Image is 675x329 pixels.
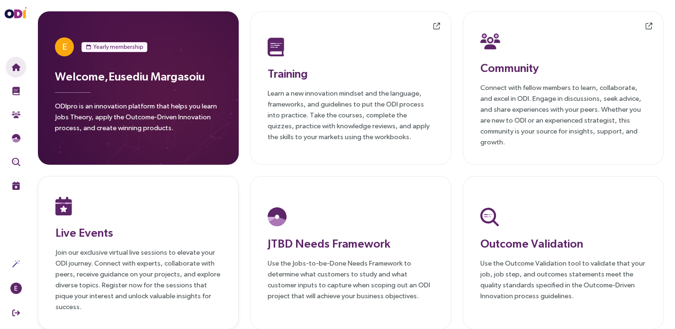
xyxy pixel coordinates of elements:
[268,88,433,142] p: Learn a new innovation mindset and the language, frameworks, and guidelines to put the ODI proces...
[268,258,433,301] p: Use the Jobs-to-be-Done Needs Framework to determine what customers to study and what customer in...
[268,65,433,82] h3: Training
[55,247,221,312] p: Join our exclusive virtual live sessions to elevate your ODI journey. Connect with experts, colla...
[12,259,20,268] img: Actions
[480,258,646,301] p: Use the Outcome Validation tool to validate that your job, job step, and outcomes statements meet...
[6,253,26,274] button: Actions
[6,57,26,78] button: Home
[12,87,20,95] img: Training
[268,207,287,226] img: JTBD Needs Platform
[12,181,20,190] img: Live Events
[55,224,221,241] h3: Live Events
[6,128,26,149] button: Needs Framework
[93,42,143,52] span: Yearly membership
[6,175,26,196] button: Live Events
[63,37,67,56] span: E
[55,68,222,85] h3: Welcome, Eusediu Margasoiu
[480,207,499,226] img: Outcome Validation
[55,196,72,215] img: Live Events
[55,100,222,139] p: ODIpro is an innovation platform that helps you learn Jobs Theory, apply the Outcome-Driven Innov...
[480,32,500,51] img: Community
[6,80,26,101] button: Training
[480,59,646,76] h3: Community
[268,235,433,252] h3: JTBD Needs Framework
[12,158,20,166] img: Outcome Validation
[6,151,26,172] button: Outcome Validation
[12,110,20,119] img: Community
[480,82,646,147] p: Connect with fellow members to learn, collaborate, and excel in ODI. Engage in discussions, seek ...
[6,302,26,323] button: Sign Out
[12,134,20,142] img: JTBD Needs Framework
[6,278,26,299] button: E
[6,104,26,125] button: Community
[268,37,284,56] img: Training
[480,235,646,252] h3: Outcome Validation
[14,283,18,294] span: E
